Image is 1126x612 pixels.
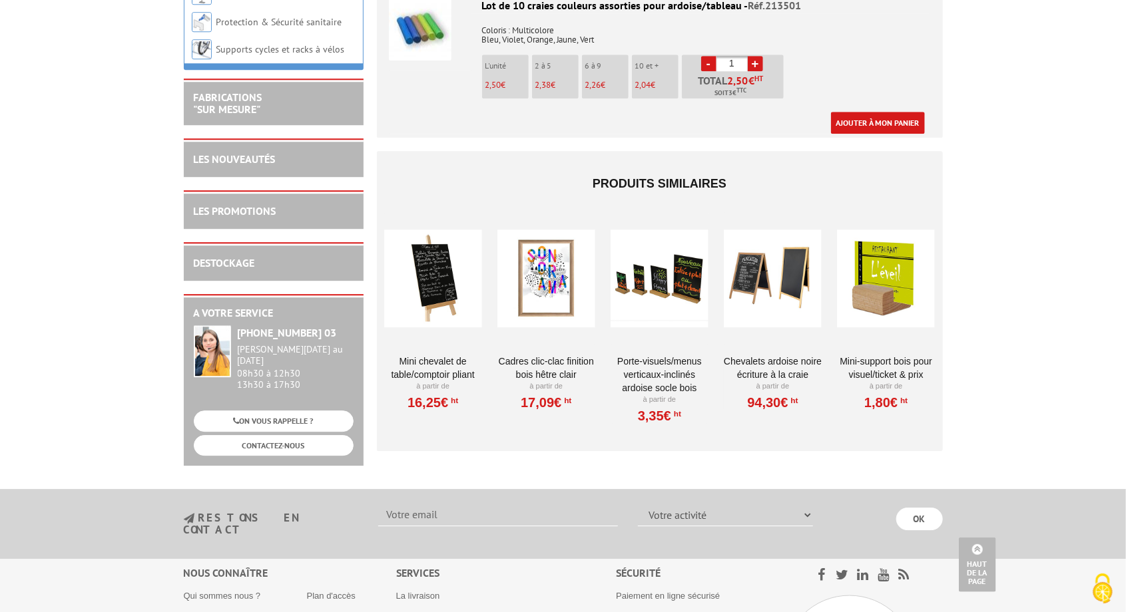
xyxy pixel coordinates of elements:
p: Total [685,75,784,98]
input: OK [896,508,943,530]
span: 2,38 [535,79,551,90]
span: Soit € [715,88,747,98]
span: 2,50 [728,75,749,86]
a: La livraison [396,591,440,601]
span: € [728,75,764,86]
sup: TTC [737,86,747,94]
span: 2,50 [485,79,501,90]
img: Supports cycles et racks à vélos [192,39,212,59]
h2: A votre service [194,307,354,319]
sup: HT [898,396,908,405]
p: € [635,80,679,90]
a: 1,80€HT [864,398,908,406]
a: 3,35€HT [638,412,681,420]
a: ON VOUS RAPPELLE ? [194,410,354,431]
div: Sécurité [616,565,783,581]
p: Coloris : Multicolore Bleu, Violet, Orange, Jaune, Vert [389,17,931,45]
span: 3 [729,88,733,98]
span: 2,04 [635,79,651,90]
a: Haut de la page [959,537,996,592]
a: Protection & Sécurité sanitaire [216,16,342,28]
p: À partir de [384,381,482,392]
a: CONTACTEZ-NOUS [194,435,354,456]
button: Cookies (fenêtre modale) [1079,567,1126,612]
p: € [485,80,529,90]
sup: HT [671,409,681,418]
sup: HT [755,74,764,83]
img: widget-service.jpg [194,325,231,377]
p: 6 à 9 [585,61,629,71]
div: 08h30 à 12h30 13h30 à 17h30 [238,344,354,390]
a: Chevalets Ardoise Noire écriture à la craie [724,355,822,381]
img: Protection & Sécurité sanitaire [192,12,212,32]
div: Nous connaître [184,565,396,581]
div: Services [396,565,617,581]
a: Plan d'accès [307,591,356,601]
a: Mini Chevalet de table/comptoir pliant [384,355,482,381]
span: 2,26 [585,79,601,90]
a: Cadres clic-clac finition Bois Hêtre clair [497,355,595,381]
p: À partir de [611,394,708,405]
a: 16,25€HT [408,398,458,406]
p: À partir de [724,381,822,392]
h3: restons en contact [184,512,359,535]
p: € [535,80,579,90]
p: L'unité [485,61,529,71]
input: Votre email [378,504,618,526]
a: Supports cycles et racks à vélos [216,43,345,55]
p: 2 à 5 [535,61,579,71]
a: Ajouter à mon panier [831,112,925,134]
a: + [748,56,763,71]
sup: HT [788,396,798,405]
a: DESTOCKAGE [194,256,255,269]
sup: HT [561,396,571,405]
p: À partir de [497,381,595,392]
a: 94,30€HT [747,398,798,406]
div: [PERSON_NAME][DATE] au [DATE] [238,344,354,367]
a: FABRICATIONS"Sur Mesure" [194,90,262,116]
a: Paiement en ligne sécurisé [616,591,720,601]
p: € [585,80,629,90]
img: newsletter.jpg [184,513,194,524]
a: Porte-Visuels/Menus verticaux-inclinés ardoise socle bois [611,355,708,394]
a: 17,09€HT [521,398,571,406]
a: - [701,56,716,71]
sup: HT [448,396,458,405]
a: Qui sommes nous ? [184,591,261,601]
p: 10 et + [635,61,679,71]
strong: [PHONE_NUMBER] 03 [238,326,337,339]
a: LES NOUVEAUTÉS [194,152,276,166]
a: Mini-support bois pour visuel/ticket & prix [837,355,935,381]
p: À partir de [837,381,935,392]
a: LES PROMOTIONS [194,204,276,218]
span: Produits similaires [593,177,726,190]
img: Cookies (fenêtre modale) [1086,572,1119,605]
